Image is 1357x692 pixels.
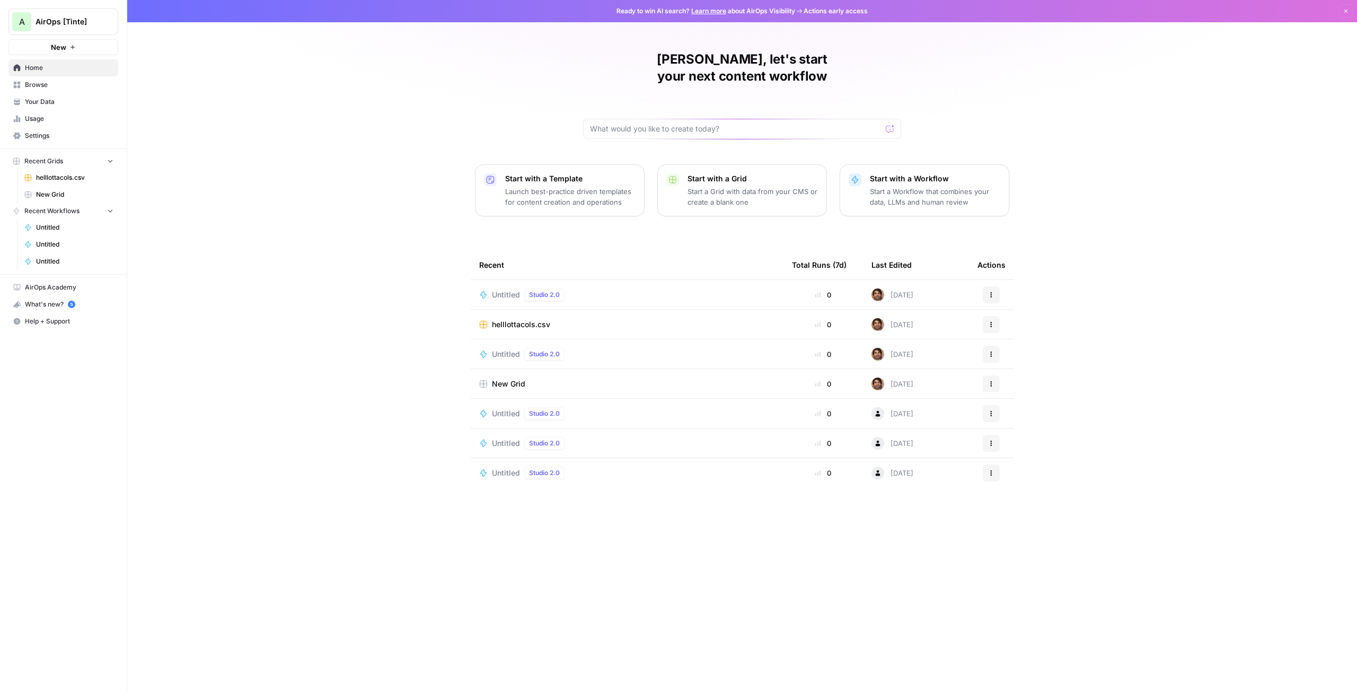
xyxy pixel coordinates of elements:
[8,8,118,35] button: Workspace: AirOps [Tinte]
[871,378,884,390] img: kanbko9755pexdnlqpoqfor68ude
[583,51,901,85] h1: [PERSON_NAME], let's start your next content workflow
[36,257,113,266] span: Untitled
[479,348,775,361] a: UntitledStudio 2.0
[8,279,118,296] a: AirOps Academy
[492,349,520,360] span: Untitled
[492,319,550,330] span: helllottacols.csv
[8,153,118,169] button: Recent Grids
[977,250,1006,279] div: Actions
[792,250,847,279] div: Total Runs (7d)
[475,164,645,216] button: Start with a TemplateLaunch best-practice driven templates for content creation and operations
[529,439,560,448] span: Studio 2.0
[479,379,775,389] a: New Grid
[24,156,63,166] span: Recent Grids
[8,93,118,110] a: Your Data
[20,186,118,203] a: New Grid
[871,250,912,279] div: Last Edited
[68,301,75,308] a: 5
[870,173,1000,184] p: Start with a Workflow
[792,349,854,360] div: 0
[688,173,818,184] p: Start with a Grid
[9,296,118,312] div: What's new?
[792,290,854,300] div: 0
[792,408,854,419] div: 0
[871,378,913,390] div: [DATE]
[25,63,113,73] span: Home
[36,16,100,27] span: AirOps [Tinte]
[8,59,118,76] a: Home
[479,407,775,420] a: UntitledStudio 2.0
[492,290,520,300] span: Untitled
[871,318,913,331] div: [DATE]
[51,42,66,52] span: New
[20,253,118,270] a: Untitled
[590,124,882,134] input: What would you like to create today?
[8,296,118,313] button: What's new? 5
[8,39,118,55] button: New
[871,348,884,361] img: kanbko9755pexdnlqpoqfor68ude
[8,76,118,93] a: Browse
[691,7,726,15] a: Learn more
[871,288,913,301] div: [DATE]
[529,468,560,478] span: Studio 2.0
[25,283,113,292] span: AirOps Academy
[492,379,525,389] span: New Grid
[8,127,118,144] a: Settings
[36,223,113,232] span: Untitled
[19,15,25,28] span: A
[20,236,118,253] a: Untitled
[529,409,560,418] span: Studio 2.0
[70,302,73,307] text: 5
[479,319,775,330] a: helllottacols.csv
[20,219,118,236] a: Untitled
[25,97,113,107] span: Your Data
[871,437,913,450] div: [DATE]
[505,173,636,184] p: Start with a Template
[871,318,884,331] img: kanbko9755pexdnlqpoqfor68ude
[804,6,868,16] span: Actions early access
[792,319,854,330] div: 0
[25,131,113,141] span: Settings
[36,190,113,199] span: New Grid
[36,173,113,182] span: helllottacols.csv
[871,348,913,361] div: [DATE]
[871,407,913,420] div: [DATE]
[492,468,520,478] span: Untitled
[24,206,80,216] span: Recent Workflows
[20,169,118,186] a: helllottacols.csv
[479,288,775,301] a: UntitledStudio 2.0
[871,467,913,479] div: [DATE]
[792,468,854,478] div: 0
[871,288,884,301] img: kanbko9755pexdnlqpoqfor68ude
[792,379,854,389] div: 0
[25,80,113,90] span: Browse
[36,240,113,249] span: Untitled
[840,164,1009,216] button: Start with a WorkflowStart a Workflow that combines your data, LLMs and human review
[492,408,520,419] span: Untitled
[8,203,118,219] button: Recent Workflows
[657,164,827,216] button: Start with a GridStart a Grid with data from your CMS or create a blank one
[505,186,636,207] p: Launch best-practice driven templates for content creation and operations
[870,186,1000,207] p: Start a Workflow that combines your data, LLMs and human review
[616,6,795,16] span: Ready to win AI search? about AirOps Visibility
[792,438,854,449] div: 0
[688,186,818,207] p: Start a Grid with data from your CMS or create a blank one
[529,290,560,300] span: Studio 2.0
[492,438,520,449] span: Untitled
[479,250,775,279] div: Recent
[479,467,775,479] a: UntitledStudio 2.0
[25,317,113,326] span: Help + Support
[25,114,113,124] span: Usage
[479,437,775,450] a: UntitledStudio 2.0
[529,349,560,359] span: Studio 2.0
[8,313,118,330] button: Help + Support
[8,110,118,127] a: Usage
